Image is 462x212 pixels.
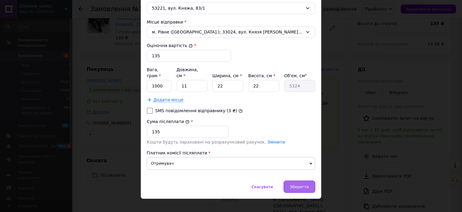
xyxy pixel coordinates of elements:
span: м. Рівне ([GEOGRAPHIC_DATA].); 33024, вул. Князя [PERSON_NAME], 4/6 [152,29,303,35]
span: Отримувач [147,157,315,170]
label: Висота, см [248,73,275,78]
label: Вага, грам [147,67,161,78]
label: Оціночна вартість [147,43,193,48]
span: Додати місце [153,97,183,103]
span: Зберегти [290,185,309,189]
label: Довжина, см [177,67,198,78]
span: Кошти будуть зараховані на розрахунковий рахунок. [147,140,285,144]
div: Місце відправки [147,19,315,25]
div: 53221, вул. Княжа, 83/1 [147,2,315,14]
div: Об'єм, см³ [284,73,315,79]
label: SMS повідомлення відправнику (3 ₴) [155,108,237,113]
a: Змінити [267,140,285,144]
label: Ширина, см [212,73,242,78]
label: Сума післяплати [147,119,189,124]
span: Платник комісії післяплати [147,150,207,155]
span: Скасувати [251,185,273,189]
